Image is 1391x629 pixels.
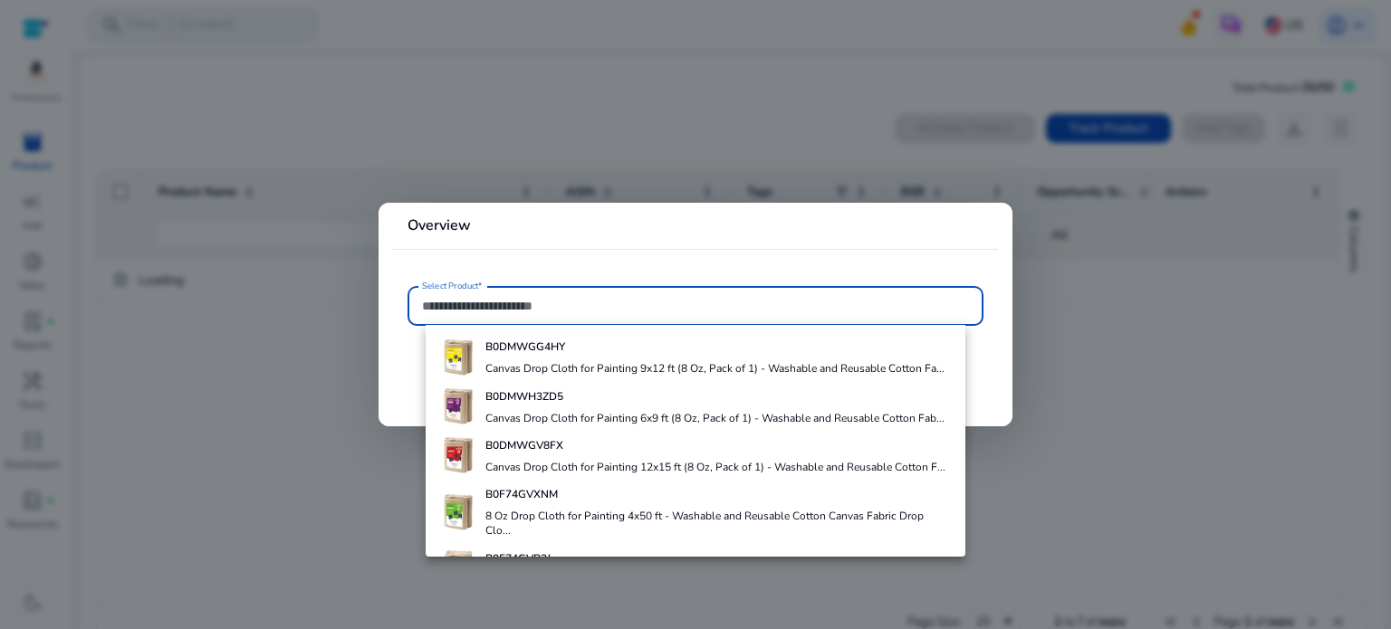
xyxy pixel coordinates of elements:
b: Overview [408,215,471,235]
b: B0DMWGG4HY [485,339,565,354]
img: 41e4PmGgFWL._AC_US100_.jpg [440,437,476,473]
img: 41TxosA-c7L._AC_US100_.jpg [440,494,476,530]
h4: Canvas Drop Cloth for Painting 12x15 ft (8 Oz, Pack of 1) - Washable and Reusable Cotton F... [485,460,945,474]
img: 41fJS9SbbZL._AC_US100_.jpg [440,550,476,586]
h4: Canvas Drop Cloth for Painting 6x9 ft (8 Oz, Pack of 1) - Washable and Reusable Cotton Fab... [485,411,945,425]
b: B0DMWH3ZD5 [485,389,563,404]
img: 41Qhyu4yosL._AC_US100_.jpg [440,339,476,376]
img: 31m7fkIk0+L._AC_US100_.jpg [440,388,476,424]
h4: 8 Oz Drop Cloth for Painting 4x50 ft - Washable and Reusable Cotton Canvas Fabric Drop Clo... [485,509,951,538]
b: B0DMWGV8FX [485,438,563,453]
b: B0F74GVXNM [485,487,558,501]
b: B0F74GVB2J [485,551,551,566]
mat-label: Select Product* [422,280,483,292]
h4: Canvas Drop Cloth for Painting 9x12 ft (8 Oz, Pack of 1) - Washable and Reusable Cotton Fa... [485,361,945,376]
